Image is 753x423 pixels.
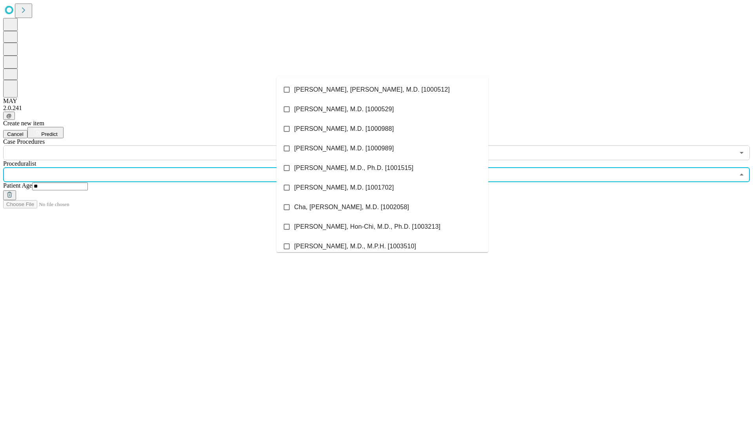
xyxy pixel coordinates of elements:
[294,144,394,153] span: [PERSON_NAME], M.D. [1000989]
[294,242,416,251] span: [PERSON_NAME], M.D., M.P.H. [1003510]
[3,182,32,189] span: Patient Age
[294,105,394,114] span: [PERSON_NAME], M.D. [1000529]
[294,202,409,212] span: Cha, [PERSON_NAME], M.D. [1002058]
[3,130,27,138] button: Cancel
[294,183,394,192] span: [PERSON_NAME], M.D. [1001702]
[27,127,64,138] button: Predict
[294,85,450,94] span: [PERSON_NAME], [PERSON_NAME], M.D. [1000512]
[7,131,24,137] span: Cancel
[736,169,747,180] button: Close
[3,105,750,112] div: 2.0.241
[3,160,36,167] span: Proceduralist
[294,222,440,231] span: [PERSON_NAME], Hon-Chi, M.D., Ph.D. [1003213]
[3,138,45,145] span: Scheduled Procedure
[3,98,750,105] div: MAY
[3,112,15,120] button: @
[294,124,394,134] span: [PERSON_NAME], M.D. [1000988]
[6,113,12,119] span: @
[294,163,413,173] span: [PERSON_NAME], M.D., Ph.D. [1001515]
[736,147,747,158] button: Open
[41,131,57,137] span: Predict
[3,120,44,127] span: Create new item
